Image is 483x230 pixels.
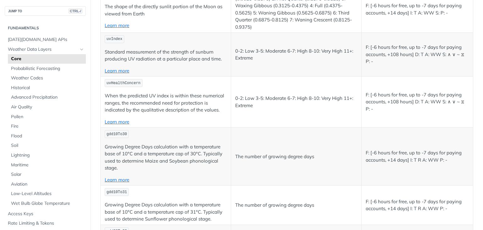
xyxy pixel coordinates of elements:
[107,190,127,194] span: gdd10To31
[11,171,84,178] span: Solar
[11,85,84,91] span: Historical
[11,104,84,110] span: Air Quality
[235,202,357,209] p: The number of growing degree days
[366,2,469,16] p: F: [-6 hours for free, up to -7 days for paying accounts, +14 days] I: T A: WW S: P: -
[105,119,129,125] a: Learn more
[366,198,469,212] p: F: [-6 hours for free, up to -7 days for paying accounts, +14 days] I: T R A: WW P: -
[11,142,84,149] span: Soil
[105,22,129,28] a: Learn more
[11,191,84,197] span: Low-Level Altitudes
[8,54,86,64] a: Core
[105,49,227,63] p: Standard measurement of the strength of sunburn producing UV radiation at a particular place and ...
[11,94,84,101] span: Advanced Precipitation
[11,66,84,72] span: Probabilistic Forecasting
[105,68,129,74] a: Learn more
[5,209,86,219] a: Access Keys
[5,45,86,54] a: Weather Data LayersHide subpages for Weather Data Layers
[11,162,84,168] span: Maritime
[8,112,86,122] a: Pollen
[11,200,84,207] span: Wet Bulb Globe Temperature
[107,37,122,41] span: uvIndex
[8,199,86,208] a: Wet Bulb Globe Temperature
[5,219,86,228] a: Rate Limiting & Tokens
[8,46,78,53] span: Weather Data Layers
[366,44,469,65] p: F: [-6 hours for free, up to -7 days for paying accounts, +108 hours] D: T A: WW S: ∧ ∨ ~ ⧖ P: -
[8,189,86,198] a: Low-Level Altitudes
[8,102,86,112] a: Air Quality
[8,93,86,102] a: Advanced Precipitation
[11,56,84,62] span: Core
[235,95,357,109] p: 0-2: Low 3-5: Moderate 6-7: High 8-10: Very High 11+: Extreme
[8,131,86,141] a: Flood
[79,47,84,52] button: Hide subpages for Weather Data Layers
[8,220,84,227] span: Rate Limiting & Tokens
[11,133,84,139] span: Flood
[11,152,84,158] span: Lightning
[107,81,141,85] span: uvHealthConcern
[69,9,82,14] span: CTRL-/
[5,6,86,16] button: JUMP TOCTRL-/
[8,64,86,73] a: Probabilistic Forecasting
[8,37,84,43] span: [DATE][DOMAIN_NAME] APIs
[105,177,129,183] a: Learn more
[235,48,357,62] p: 0-2: Low 3-5: Moderate 6-7: High 8-10: Very High 11+: Extreme
[11,181,84,187] span: Aviation
[107,132,127,136] span: gdd10To30
[5,25,86,31] h2: Fundamentals
[105,92,227,114] p: When the predicted UV index is within these numerical ranges, the recommended need for protection...
[8,151,86,160] a: Lightning
[5,35,86,44] a: [DATE][DOMAIN_NAME] APIs
[8,160,86,170] a: Maritime
[11,123,84,129] span: Fire
[8,83,86,93] a: Historical
[11,75,84,81] span: Weather Codes
[8,211,84,217] span: Access Keys
[366,149,469,164] p: F: [-6 hours for free, up to -7 days for paying accounts, +14 days] I: T R A: WW P: -
[8,122,86,131] a: Fire
[235,153,357,160] p: The number of growing degree days
[8,180,86,189] a: Aviation
[105,201,227,223] p: Growing Degree Days calculation with a temperature base of 10°C and a temperature cap of 31°C. Ty...
[8,170,86,179] a: Solar
[11,114,84,120] span: Pollen
[105,143,227,172] p: Growing Degree Days calculation with a temperature base of 10°C and a temperature cap of 30°C. Ty...
[105,3,227,17] p: The shape of the directly sunlit portion of the Moon as viewed from Earth
[8,141,86,150] a: Soil
[366,91,469,113] p: F: [-6 hours for free, up to -7 days for paying accounts, +108 hours] D: T A: WW S: ∧ ∨ ~ ⧖ P: -
[8,73,86,83] a: Weather Codes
